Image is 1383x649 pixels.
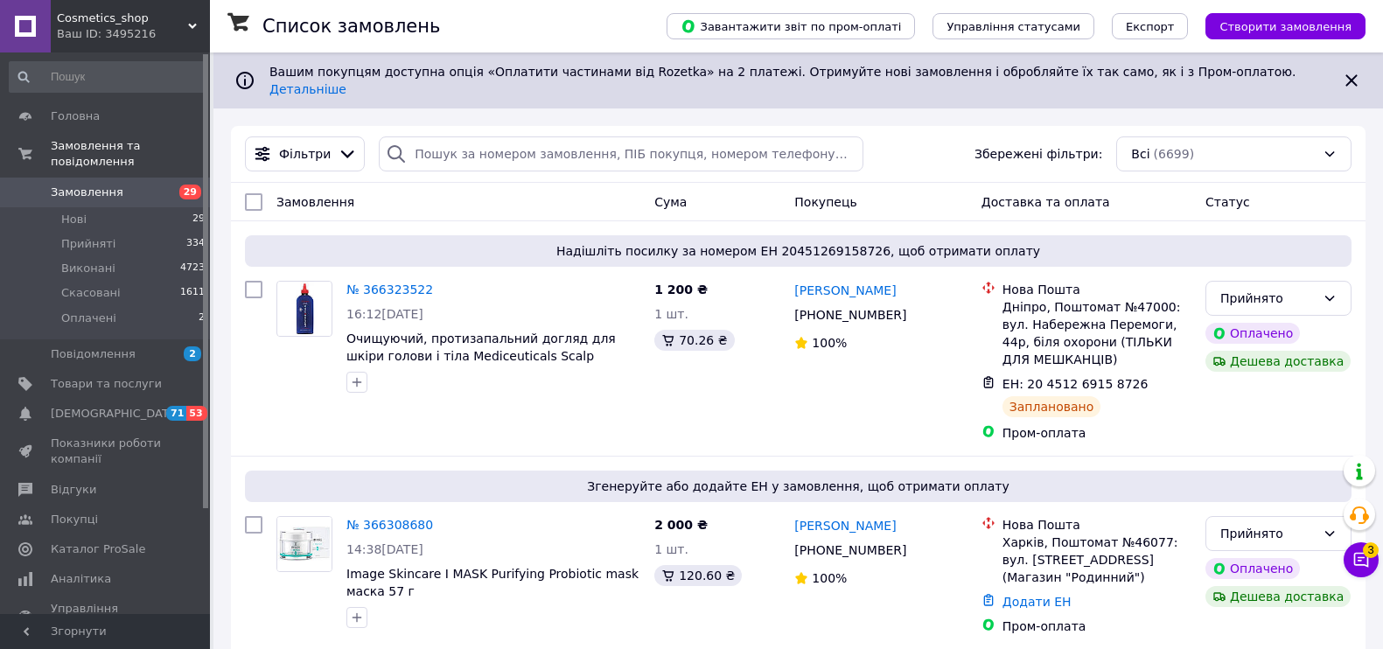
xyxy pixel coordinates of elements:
[1205,586,1351,607] div: Дешева доставка
[974,145,1102,163] span: Збережені фільтри:
[262,16,440,37] h1: Список замовлень
[791,538,910,562] div: [PHONE_NUMBER]
[279,145,331,163] span: Фільтри
[51,436,162,467] span: Показники роботи компанії
[794,282,896,299] a: [PERSON_NAME]
[346,542,423,556] span: 14:38[DATE]
[654,542,688,556] span: 1 шт.
[1002,424,1191,442] div: Пром-оплата
[51,406,180,422] span: [DEMOGRAPHIC_DATA]
[654,330,734,351] div: 70.26 ₴
[1002,377,1149,391] span: ЕН: 20 4512 6915 8726
[667,13,915,39] button: Завантажити звіт по пром-оплаті
[1002,618,1191,635] div: Пром-оплата
[199,311,205,326] span: 2
[276,281,332,337] a: Фото товару
[269,65,1303,96] span: Вашим покупцям доступна опція «Оплатити частинами від Rozetka» на 2 платежі. Отримуйте нові замов...
[1219,20,1352,33] span: Створити замовлення
[186,236,205,252] span: 334
[1205,13,1366,39] button: Створити замовлення
[1154,147,1195,161] span: (6699)
[981,195,1110,209] span: Доставка та оплата
[61,285,121,301] span: Скасовані
[1188,18,1366,32] a: Створити замовлення
[1002,595,1072,609] a: Додати ЕН
[1126,20,1175,33] span: Експорт
[166,406,186,421] span: 71
[1112,13,1189,39] button: Експорт
[346,331,616,380] a: Очищуючий, протизапальний догляд для шкіри голови і тіла Mediceuticals Scalp Therapies Therarx 250ml
[1220,524,1316,543] div: Прийнято
[252,242,1345,260] span: Надішліть посилку за номером ЕН 20451269158726, щоб отримати оплату
[61,236,115,252] span: Прийняті
[346,307,423,321] span: 16:12[DATE]
[51,512,98,527] span: Покупці
[278,282,330,336] img: Фото товару
[346,518,433,532] a: № 366308680
[179,185,201,199] span: 29
[61,212,87,227] span: Нові
[51,185,123,200] span: Замовлення
[277,517,332,571] img: Фото товару
[946,20,1080,33] span: Управління статусами
[51,541,145,557] span: Каталог ProSale
[51,571,111,587] span: Аналітика
[1205,323,1300,344] div: Оплачено
[61,311,116,326] span: Оплачені
[654,195,687,209] span: Cума
[1002,396,1101,417] div: Заплановано
[1205,195,1250,209] span: Статус
[192,212,205,227] span: 29
[379,136,863,171] input: Пошук за номером замовлення, ПІБ покупця, номером телефону, Email, номером накладної
[180,261,205,276] span: 4723
[681,18,901,34] span: Завантажити звіт по пром-оплаті
[794,517,896,534] a: [PERSON_NAME]
[1131,145,1149,163] span: Всі
[186,406,206,421] span: 53
[654,283,708,297] span: 1 200 ₴
[276,195,354,209] span: Замовлення
[51,138,210,170] span: Замовлення та повідомлення
[1205,351,1351,372] div: Дешева доставка
[51,482,96,498] span: Відгуки
[51,108,100,124] span: Головна
[654,565,742,586] div: 120.60 ₴
[1002,516,1191,534] div: Нова Пошта
[269,82,346,96] a: Детальніше
[346,283,433,297] a: № 366323522
[57,26,210,42] div: Ваш ID: 3495216
[1220,289,1316,308] div: Прийнято
[1205,558,1300,579] div: Оплачено
[51,346,136,362] span: Повідомлення
[9,61,206,93] input: Пошук
[252,478,1345,495] span: Згенеруйте або додайте ЕН у замовлення, щоб отримати оплату
[812,571,847,585] span: 100%
[654,307,688,321] span: 1 шт.
[791,303,910,327] div: [PHONE_NUMBER]
[276,516,332,572] a: Фото товару
[1344,542,1379,577] button: Чат з покупцем3
[180,285,205,301] span: 1611
[1002,298,1191,368] div: Дніпро, Поштомат №47000: вул. Набережна Перемоги, 44р, біля охорони (ТІЛЬКИ ДЛЯ МЕШКАНЦІВ)
[1002,281,1191,298] div: Нова Пошта
[184,346,201,361] span: 2
[346,567,639,598] a: Image Skincare I MASK Purifying Probiotic mask маска 57 г
[61,261,115,276] span: Виконані
[654,518,708,532] span: 2 000 ₴
[1002,534,1191,586] div: Харків, Поштомат №46077: вул. [STREET_ADDRESS] (Магазин "Родинний")
[794,195,856,209] span: Покупець
[57,10,188,26] span: Cosmetics_shop
[812,336,847,350] span: 100%
[51,601,162,632] span: Управління сайтом
[51,376,162,392] span: Товари та послуги
[1363,542,1379,558] span: 3
[932,13,1094,39] button: Управління статусами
